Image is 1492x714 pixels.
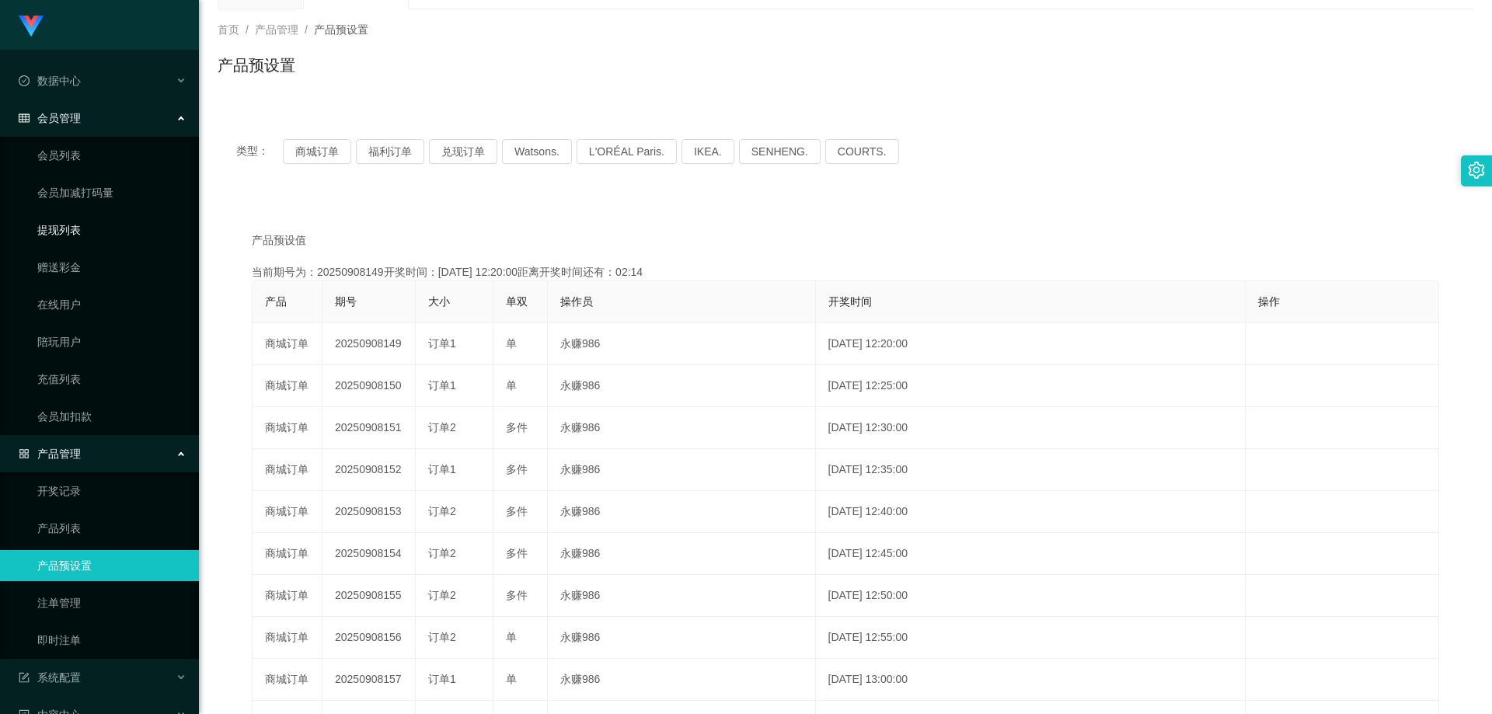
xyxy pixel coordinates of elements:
[218,54,295,77] h1: 产品预设置
[322,449,416,491] td: 20250908152
[253,659,322,701] td: 商城订单
[428,463,456,475] span: 订单1
[548,323,816,365] td: 永赚986
[548,659,816,701] td: 永赚986
[828,295,872,308] span: 开奖时间
[428,673,456,685] span: 订单1
[253,533,322,575] td: 商城订单
[252,232,306,249] span: 产品预设值
[816,533,1246,575] td: [DATE] 12:45:00
[37,214,186,246] a: 提现列表
[816,491,1246,533] td: [DATE] 12:40:00
[506,421,528,434] span: 多件
[19,671,81,684] span: 系统配置
[37,401,186,432] a: 会员加扣款
[816,575,1246,617] td: [DATE] 12:50:00
[37,326,186,357] a: 陪玩用户
[506,589,528,601] span: 多件
[253,323,322,365] td: 商城订单
[322,575,416,617] td: 20250908155
[322,407,416,449] td: 20250908151
[356,139,424,164] button: 福利订单
[1468,162,1485,179] i: 图标: setting
[37,550,186,581] a: 产品预设置
[252,264,1439,280] div: 当前期号为：20250908149开奖时间：[DATE] 12:20:00距离开奖时间还有：02:14
[322,323,416,365] td: 20250908149
[19,75,81,87] span: 数据中心
[253,617,322,659] td: 商城订单
[816,365,1246,407] td: [DATE] 12:25:00
[236,139,283,164] span: 类型：
[19,75,30,86] i: 图标: check-circle-o
[428,505,456,517] span: 订单2
[19,113,30,124] i: 图标: table
[37,140,186,171] a: 会员列表
[506,379,517,392] span: 单
[218,23,239,36] span: 首页
[506,505,528,517] span: 多件
[428,337,456,350] span: 订单1
[322,617,416,659] td: 20250908156
[1258,295,1280,308] span: 操作
[506,547,528,559] span: 多件
[253,407,322,449] td: 商城订单
[682,139,734,164] button: IKEA.
[37,587,186,618] a: 注单管理
[37,252,186,283] a: 赠送彩金
[37,475,186,507] a: 开奖记录
[246,23,249,36] span: /
[428,421,456,434] span: 订单2
[37,289,186,320] a: 在线用户
[577,139,677,164] button: L'ORÉAL Paris.
[428,589,456,601] span: 订单2
[37,513,186,544] a: 产品列表
[548,407,816,449] td: 永赚986
[37,625,186,656] a: 即时注单
[428,547,456,559] span: 订单2
[322,365,416,407] td: 20250908150
[19,448,30,459] i: 图标: appstore-o
[19,16,44,37] img: logo.9652507e.png
[428,379,456,392] span: 订单1
[548,575,816,617] td: 永赚986
[19,112,81,124] span: 会员管理
[506,337,517,350] span: 单
[428,295,450,308] span: 大小
[502,139,572,164] button: Watsons.
[305,23,308,36] span: /
[548,491,816,533] td: 永赚986
[253,365,322,407] td: 商城订单
[825,139,899,164] button: COURTS.
[506,463,528,475] span: 多件
[816,407,1246,449] td: [DATE] 12:30:00
[506,631,517,643] span: 单
[506,295,528,308] span: 单双
[429,139,497,164] button: 兑现订单
[283,139,351,164] button: 商城订单
[255,23,298,36] span: 产品管理
[265,295,287,308] span: 产品
[37,364,186,395] a: 充值列表
[548,533,816,575] td: 永赚986
[322,491,416,533] td: 20250908153
[428,631,456,643] span: 订单2
[816,659,1246,701] td: [DATE] 13:00:00
[506,673,517,685] span: 单
[322,533,416,575] td: 20250908154
[816,617,1246,659] td: [DATE] 12:55:00
[560,295,593,308] span: 操作员
[253,575,322,617] td: 商城订单
[816,449,1246,491] td: [DATE] 12:35:00
[816,323,1246,365] td: [DATE] 12:20:00
[314,23,368,36] span: 产品预设置
[548,365,816,407] td: 永赚986
[335,295,357,308] span: 期号
[37,177,186,208] a: 会员加减打码量
[322,659,416,701] td: 20250908157
[253,491,322,533] td: 商城订单
[19,672,30,683] i: 图标: form
[19,448,81,460] span: 产品管理
[548,617,816,659] td: 永赚986
[253,449,322,491] td: 商城订单
[548,449,816,491] td: 永赚986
